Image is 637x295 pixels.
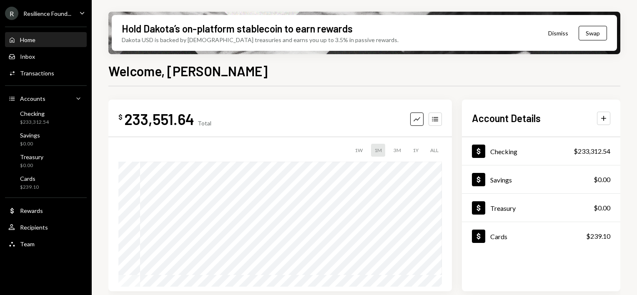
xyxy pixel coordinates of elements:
[490,147,517,155] div: Checking
[5,220,87,235] a: Recipients
[108,62,268,79] h1: Welcome, [PERSON_NAME]
[390,144,404,157] div: 3M
[23,10,71,17] div: Resilience Found...
[198,120,211,127] div: Total
[462,165,620,193] a: Savings$0.00
[122,22,353,35] div: Hold Dakota’s on-platform stablecoin to earn rewards
[5,107,87,127] a: Checking$233,312.54
[20,36,35,43] div: Home
[462,194,620,222] a: Treasury$0.00
[20,110,49,117] div: Checking
[462,137,620,165] a: Checking$233,312.54
[5,151,87,171] a: Treasury$0.00
[20,95,45,102] div: Accounts
[490,232,507,240] div: Cards
[122,35,399,44] div: Dakota USD is backed by [DEMOGRAPHIC_DATA] treasuries and earns you up to 3.5% in passive rewards.
[118,113,123,121] div: $
[586,231,610,241] div: $239.10
[5,203,87,218] a: Rewards
[5,172,87,192] a: Cards$239.10
[5,91,87,106] a: Accounts
[124,110,194,128] div: 233,551.64
[20,140,40,147] div: $0.00
[5,65,87,80] a: Transactions
[20,224,48,231] div: Recipients
[574,146,610,156] div: $233,312.54
[5,7,18,20] div: R
[20,153,43,160] div: Treasury
[462,222,620,250] a: Cards$239.10
[20,162,43,169] div: $0.00
[427,144,442,157] div: ALL
[490,204,516,212] div: Treasury
[351,144,366,157] div: 1W
[20,184,39,191] div: $239.10
[20,207,43,214] div: Rewards
[371,144,385,157] div: 1M
[594,203,610,213] div: $0.00
[5,129,87,149] a: Savings$0.00
[20,119,49,126] div: $233,312.54
[490,176,512,184] div: Savings
[20,240,35,247] div: Team
[5,236,87,251] a: Team
[20,175,39,182] div: Cards
[538,23,579,43] button: Dismiss
[472,111,541,125] h2: Account Details
[409,144,422,157] div: 1Y
[20,70,54,77] div: Transactions
[20,132,40,139] div: Savings
[5,32,87,47] a: Home
[20,53,35,60] div: Inbox
[579,26,607,40] button: Swap
[594,175,610,185] div: $0.00
[5,49,87,64] a: Inbox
